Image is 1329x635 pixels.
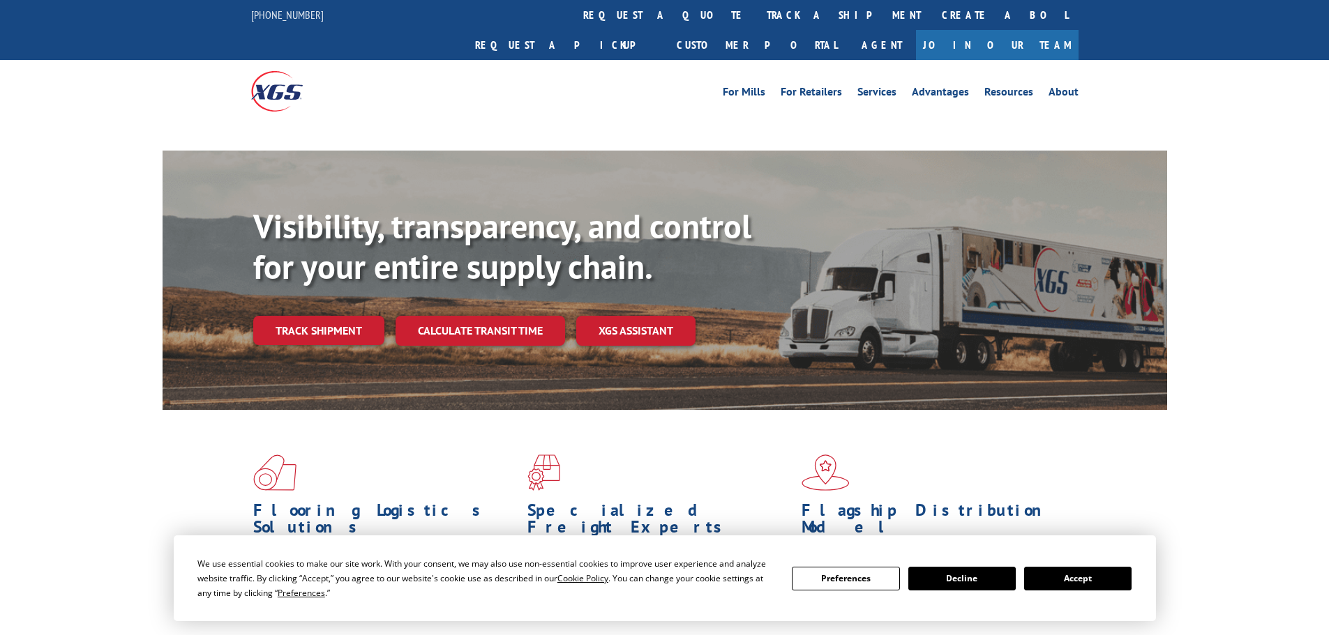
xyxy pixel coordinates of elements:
[527,454,560,491] img: xgs-icon-focused-on-flooring-red
[912,86,969,102] a: Advantages
[253,316,384,345] a: Track shipment
[1049,86,1079,102] a: About
[253,502,517,542] h1: Flooring Logistics Solutions
[527,502,791,542] h1: Specialized Freight Experts
[278,587,325,599] span: Preferences
[174,535,1156,621] div: Cookie Consent Prompt
[857,86,896,102] a: Services
[666,30,848,60] a: Customer Portal
[557,572,608,584] span: Cookie Policy
[253,454,296,491] img: xgs-icon-total-supply-chain-intelligence-red
[802,502,1065,542] h1: Flagship Distribution Model
[848,30,916,60] a: Agent
[908,567,1016,590] button: Decline
[197,556,775,600] div: We use essential cookies to make our site work. With your consent, we may also use non-essential ...
[984,86,1033,102] a: Resources
[253,204,751,288] b: Visibility, transparency, and control for your entire supply chain.
[781,86,842,102] a: For Retailers
[916,30,1079,60] a: Join Our Team
[251,8,324,22] a: [PHONE_NUMBER]
[465,30,666,60] a: Request a pickup
[396,316,565,346] a: Calculate transit time
[1024,567,1132,590] button: Accept
[576,316,696,346] a: XGS ASSISTANT
[802,454,850,491] img: xgs-icon-flagship-distribution-model-red
[792,567,899,590] button: Preferences
[723,86,765,102] a: For Mills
